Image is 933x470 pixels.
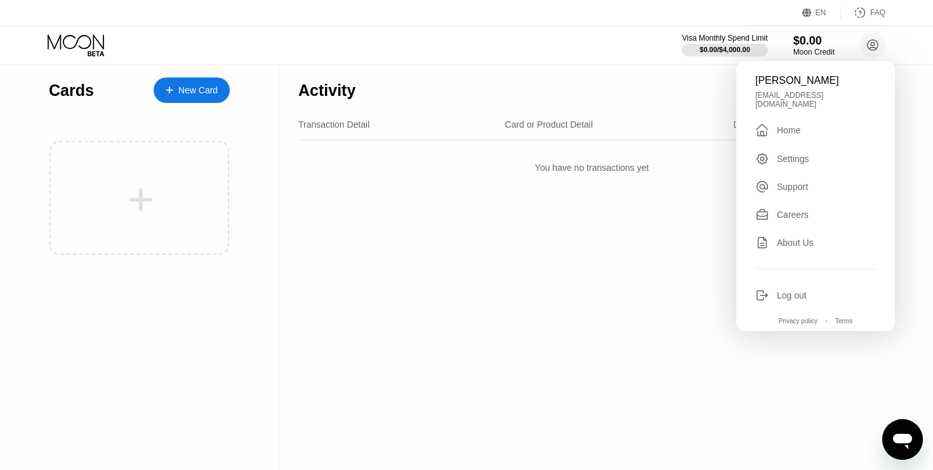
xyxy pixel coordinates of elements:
div: Activity [298,81,355,100]
div: EN [816,8,826,17]
div: Home [755,123,876,138]
div: New Card [178,85,218,96]
div: $0.00 [793,34,835,48]
div: Privacy policy [779,318,817,325]
div: EN [802,6,841,19]
div: About Us [777,238,814,248]
div: Visa Monthly Spend Limit [682,34,767,43]
div: Careers [755,208,876,222]
div: New Card [154,77,230,103]
div: Card or Product Detail [505,119,593,130]
div: Log out [755,288,876,302]
div: [EMAIL_ADDRESS][DOMAIN_NAME] [755,91,876,109]
div: $0.00 / $4,000.00 [699,46,750,53]
div: Moon Credit [793,48,835,57]
div: Visa Monthly Spend Limit$0.00/$4,000.00 [682,34,767,57]
div: Settings [777,154,809,164]
iframe: Button to launch messaging window [882,419,923,460]
div: FAQ [870,8,885,17]
div: Support [777,182,808,192]
div: Careers [777,210,809,220]
div: Cards [49,81,94,100]
div: Transaction Detail [298,119,369,130]
div: Terms [835,318,852,325]
div: Support [755,180,876,194]
div: Log out [777,290,807,300]
div: Date & Time [733,119,782,130]
div: Home [777,125,800,135]
div:  [755,123,769,138]
div: FAQ [841,6,885,19]
div: $0.00Moon Credit [793,34,835,57]
div: You have no transactions yet [298,150,885,185]
div: [PERSON_NAME] [755,75,876,86]
div: About Us [755,236,876,250]
div: Settings [755,152,876,166]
